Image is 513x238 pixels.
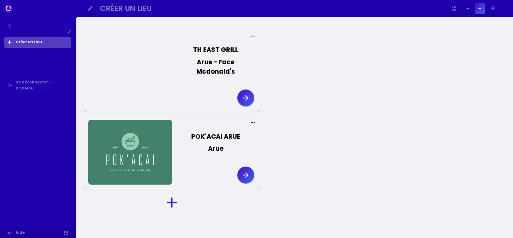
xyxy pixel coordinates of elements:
[98,3,447,14] button: Créer un Lieu
[499,4,508,12] img: Image
[193,45,238,55] div: TH EAST GRILL
[100,5,442,11] div: Créer un Lieu
[4,37,71,48] a: Créer un Lieu
[4,77,71,94] a: Se déconnecter - POKACAI
[178,58,253,76] div: Arue - Face Mcdonald's
[208,144,223,153] div: Arue
[172,125,256,160] button: POK'ACAI ARUEArue
[172,39,256,83] button: TH EAST GRILLArue - Face Mcdonald's
[191,132,240,141] div: POK'ACAI ARUE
